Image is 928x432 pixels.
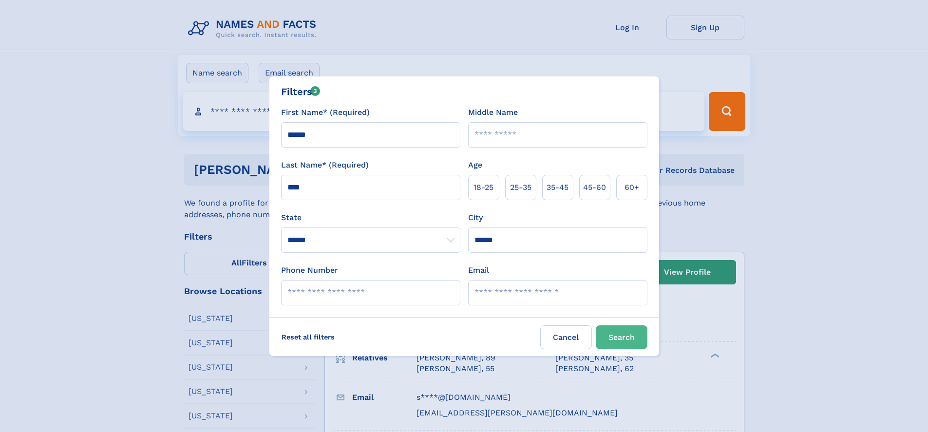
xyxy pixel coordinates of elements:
label: First Name* (Required) [281,107,370,118]
label: City [468,212,483,224]
span: 35‑45 [547,182,568,193]
label: State [281,212,460,224]
span: 25‑35 [510,182,531,193]
label: Last Name* (Required) [281,159,369,171]
span: 60+ [625,182,639,193]
label: Age [468,159,482,171]
span: 18‑25 [473,182,493,193]
label: Email [468,264,489,276]
label: Middle Name [468,107,518,118]
label: Cancel [540,325,592,349]
button: Search [596,325,647,349]
label: Reset all filters [275,325,341,349]
div: Filters [281,84,321,99]
label: Phone Number [281,264,338,276]
span: 45‑60 [583,182,606,193]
